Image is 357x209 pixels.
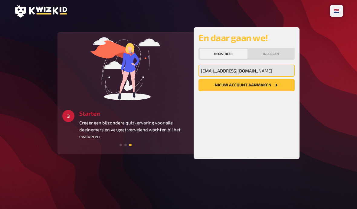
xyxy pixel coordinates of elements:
[79,110,189,117] h3: Starten
[331,6,342,16] li: 🇳🇱
[80,37,171,100] img: start
[249,49,294,59] button: Inloggen
[62,110,74,122] div: 3
[200,49,247,59] button: Registreer
[198,32,295,43] h2: En daar gaan we!
[79,119,189,140] p: Creëer een bijzondere quiz-ervaring voor alle deelnemers en vergeet vervelend wachten bij het eva...
[198,79,295,91] button: Nieuw account aanmaken
[198,65,295,77] input: mijn e-mailadres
